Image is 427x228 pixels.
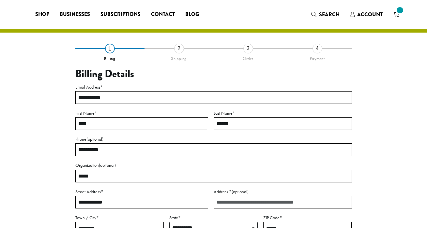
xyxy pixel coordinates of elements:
[100,10,141,19] span: Subscriptions
[243,44,253,53] div: 3
[185,10,199,19] span: Blog
[75,214,164,222] label: Town / City
[146,9,180,20] a: Contact
[86,136,103,142] span: (optional)
[35,10,49,19] span: Shop
[75,83,352,91] label: Email Address
[306,9,345,20] a: Search
[169,214,258,222] label: State
[75,109,208,117] label: First Name
[95,9,146,20] a: Subscriptions
[345,9,388,20] a: Account
[75,68,352,80] h3: Billing Details
[105,44,115,53] div: 1
[214,188,352,196] label: Address 2
[180,9,204,20] a: Blog
[75,53,145,61] div: Billing
[54,9,95,20] a: Businesses
[319,11,340,18] span: Search
[174,44,184,53] div: 2
[75,188,208,196] label: Street Address
[75,161,352,169] label: Organization
[214,53,283,61] div: Order
[60,10,90,19] span: Businesses
[30,9,54,20] a: Shop
[232,189,249,194] span: (optional)
[151,10,175,19] span: Contact
[99,162,116,168] span: (optional)
[263,214,352,222] label: ZIP Code
[214,109,352,117] label: Last Name
[357,11,383,18] span: Account
[145,53,214,61] div: Shipping
[313,44,322,53] div: 4
[283,53,352,61] div: Payment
